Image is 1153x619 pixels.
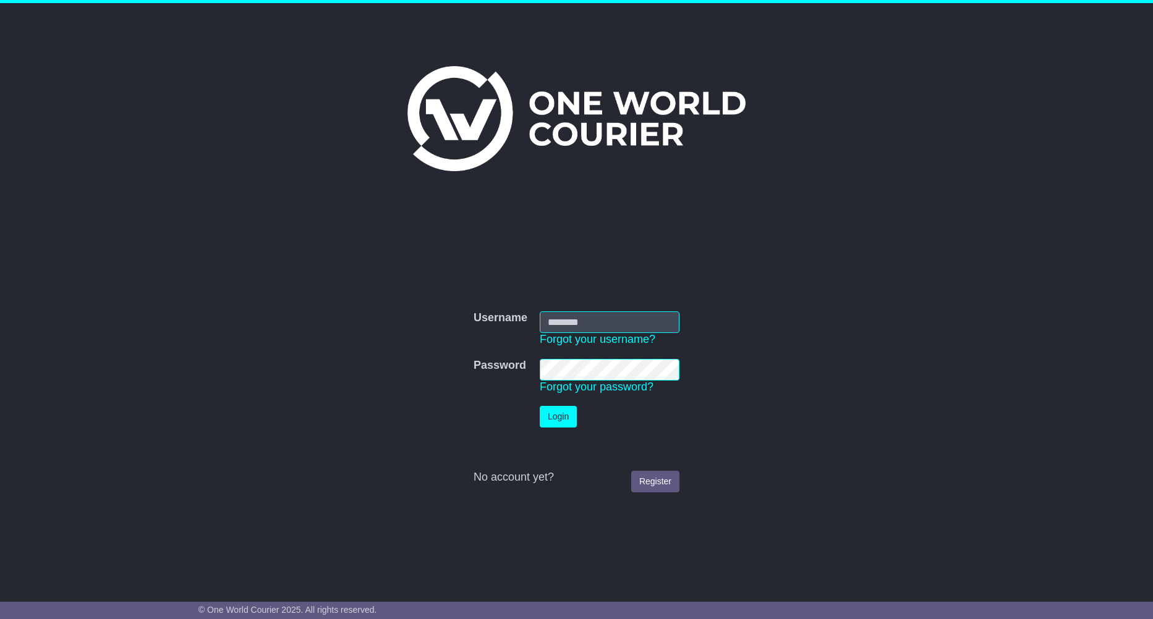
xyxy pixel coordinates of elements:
label: Username [474,311,527,325]
button: Login [540,406,577,427]
span: © One World Courier 2025. All rights reserved. [198,605,377,615]
a: Forgot your password? [540,381,653,393]
div: No account yet? [474,471,679,484]
img: One World [407,66,745,171]
a: Forgot your username? [540,333,655,345]
a: Register [631,471,679,492]
label: Password [474,359,526,373]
